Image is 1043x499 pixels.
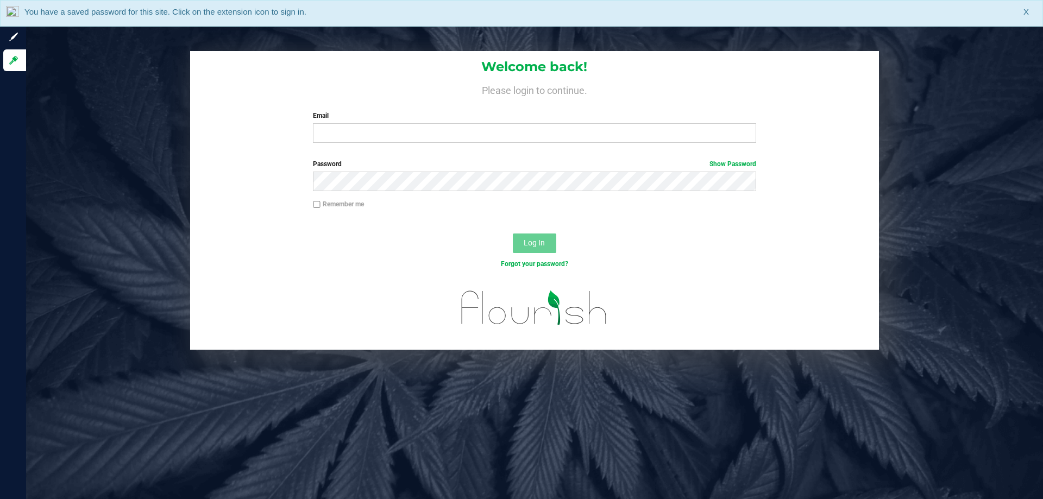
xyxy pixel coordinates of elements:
inline-svg: Log in [8,55,19,66]
span: You have a saved password for this site. Click on the extension icon to sign in. [24,7,306,16]
span: Log In [524,238,545,247]
input: Remember me [313,201,321,209]
span: X [1023,6,1029,18]
span: Password [313,160,342,168]
a: Forgot your password? [501,260,568,268]
label: Remember me [313,199,364,209]
button: Log In [513,233,556,253]
a: Show Password [709,160,756,168]
img: notLoggedInIcon.png [6,6,19,21]
h4: Please login to continue. [190,83,879,96]
img: flourish_logo.svg [448,280,620,336]
label: Email [313,111,756,121]
h1: Welcome back! [190,60,879,74]
inline-svg: Sign up [8,31,19,42]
